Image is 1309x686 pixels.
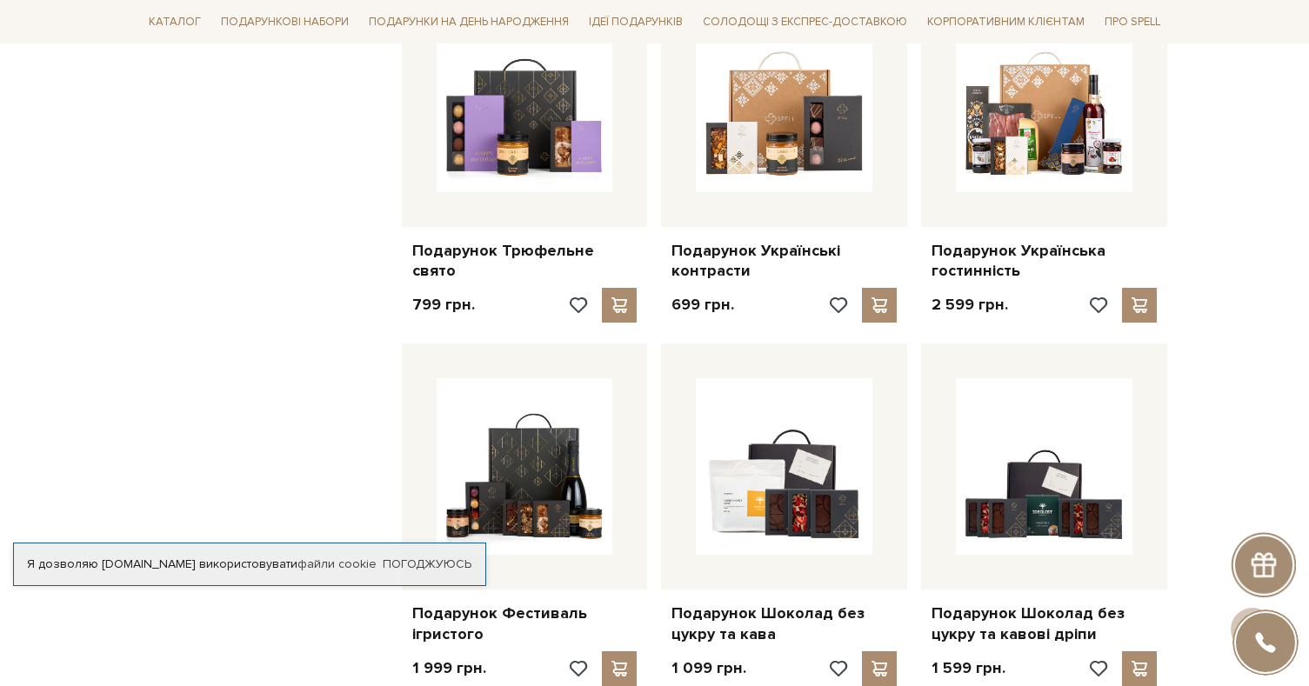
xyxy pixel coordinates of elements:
[362,9,576,36] span: Подарунки на День народження
[14,556,485,572] div: Я дозволяю [DOMAIN_NAME] використовувати
[412,295,475,315] p: 799 грн.
[932,241,1157,282] a: Подарунок Українська гостинність
[671,658,746,678] p: 1 099 грн.
[671,603,897,644] a: Подарунок Шоколад без цукру та кава
[696,7,914,37] a: Солодощі з експрес-доставкою
[383,556,471,572] a: Погоджуюсь
[671,241,897,282] a: Подарунок Українські контрасти
[671,295,734,315] p: 699 грн.
[1098,9,1167,36] span: Про Spell
[412,241,638,282] a: Подарунок Трюфельне свято
[932,603,1157,644] a: Подарунок Шоколад без цукру та кавові дріпи
[920,7,1092,37] a: Корпоративним клієнтам
[412,658,486,678] p: 1 999 грн.
[297,556,377,571] a: файли cookie
[932,295,1008,315] p: 2 599 грн.
[412,603,638,644] a: Подарунок Фестиваль ігристого
[142,9,208,36] span: Каталог
[214,9,356,36] span: Подарункові набори
[582,9,690,36] span: Ідеї подарунків
[932,658,1005,678] p: 1 599 грн.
